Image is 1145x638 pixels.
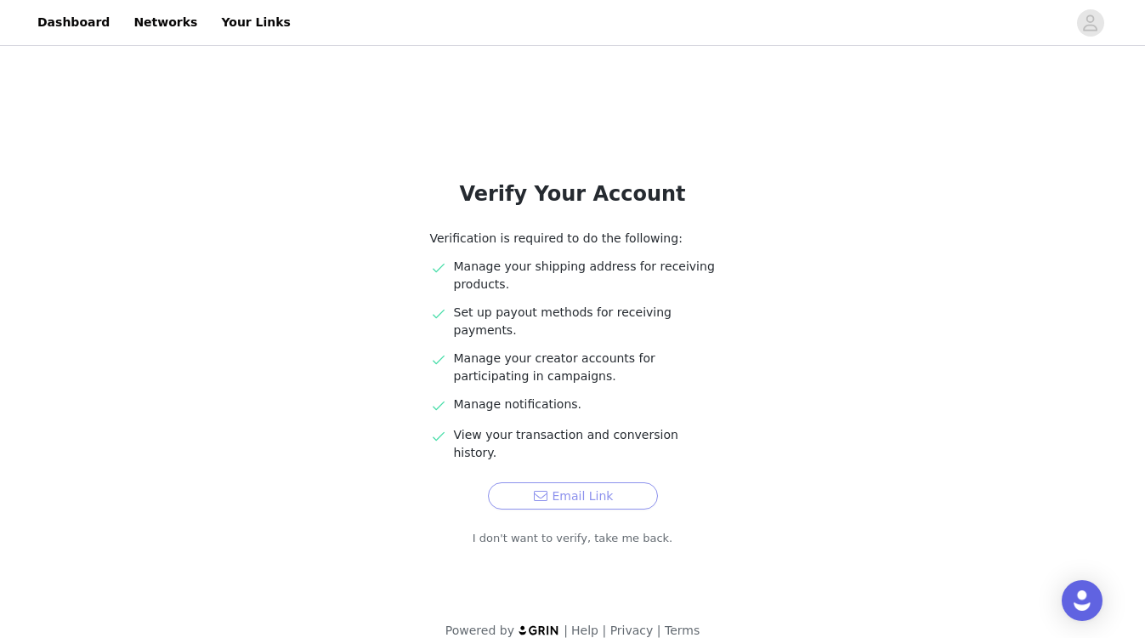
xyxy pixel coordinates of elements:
p: Set up payout methods for receiving payments. [454,304,716,339]
img: logo [518,624,560,635]
h1: Verify Your Account [389,179,757,209]
div: Open Intercom Messenger [1062,580,1102,621]
a: Networks [123,3,207,42]
a: Your Links [211,3,301,42]
p: Manage your shipping address for receiving products. [454,258,716,293]
p: Verification is required to do the following: [430,230,716,248]
button: Email Link [488,482,658,510]
span: | [602,624,606,637]
p: Manage your creator accounts for participating in campaigns. [454,350,716,385]
p: View your transaction and conversion history. [454,426,716,462]
a: Dashboard [27,3,120,42]
div: avatar [1082,9,1098,37]
span: Powered by [445,624,514,637]
a: I don't want to verify, take me back. [473,530,673,547]
a: Help [571,624,598,637]
a: Privacy [610,624,654,637]
p: Manage notifications. [454,396,716,413]
span: | [564,624,568,637]
a: Terms [665,624,700,637]
span: | [657,624,661,637]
